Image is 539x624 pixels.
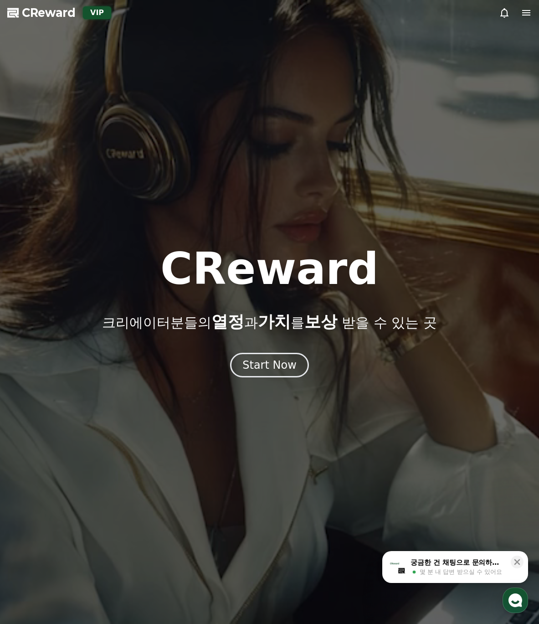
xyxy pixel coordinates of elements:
span: 보상 [304,312,337,331]
a: CReward [7,5,76,20]
h1: CReward [160,247,379,291]
button: Start Now [230,353,309,377]
a: Start Now [230,362,309,371]
span: 가치 [258,312,291,331]
div: VIP [83,6,111,19]
span: 열정 [211,312,244,331]
p: 크리에이터분들의 과 를 받을 수 있는 곳 [102,313,436,331]
div: Start Now [242,358,297,372]
span: CReward [22,5,76,20]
